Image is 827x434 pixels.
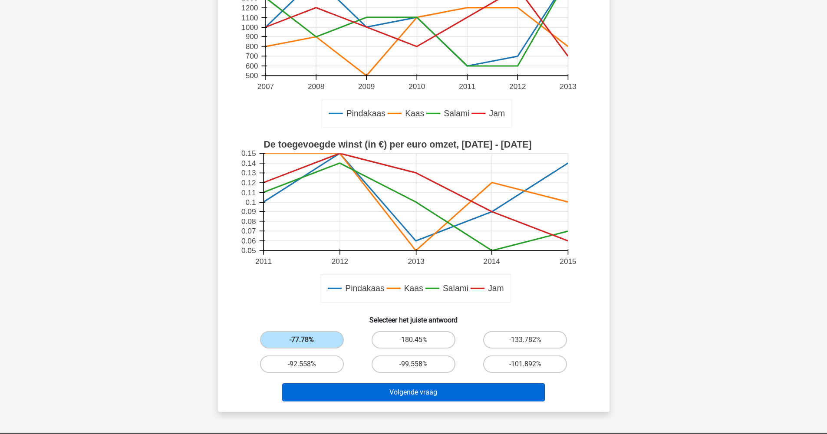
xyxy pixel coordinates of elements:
[404,284,423,293] text: Kaas
[331,257,348,266] text: 2012
[483,331,567,349] label: -133.782%
[408,257,424,266] text: 2013
[483,257,500,266] text: 2014
[241,237,256,245] text: 0.06
[264,139,532,150] text: De toegevoegde winst (in €) per euro omzet, [DATE] - [DATE]
[372,355,455,373] label: -99.558%
[560,82,576,91] text: 2013
[358,82,375,91] text: 2009
[308,82,324,91] text: 2008
[489,109,505,118] text: Jam
[405,109,424,118] text: Kaas
[346,109,385,118] text: Pindakaas
[245,198,256,207] text: 0.1
[241,3,258,12] text: 1200
[241,188,256,197] text: 0.11
[282,383,545,401] button: Volgende vraag
[241,217,256,226] text: 0.08
[241,178,256,187] text: 0.12
[241,23,258,32] text: 1000
[241,207,256,216] text: 0.09
[245,42,258,51] text: 800
[260,355,344,373] label: -92.558%
[245,62,258,70] text: 600
[442,284,468,293] text: Salami
[483,355,567,373] label: -101.892%
[241,169,256,178] text: 0.13
[488,284,504,293] text: Jam
[509,82,526,91] text: 2012
[560,257,576,266] text: 2015
[245,72,258,80] text: 500
[257,82,273,91] text: 2007
[459,82,475,91] text: 2011
[444,109,469,118] text: Salami
[241,159,256,168] text: 0.14
[241,227,256,235] text: 0.07
[409,82,425,91] text: 2010
[255,257,272,266] text: 2011
[241,13,258,22] text: 1100
[245,32,258,41] text: 900
[260,331,344,349] label: -77.78%
[245,52,258,60] text: 700
[345,284,384,293] text: Pindakaas
[241,247,256,255] text: 0.05
[372,331,455,349] label: -180.45%
[241,149,256,158] text: 0.15
[232,309,596,324] h6: Selecteer het juiste antwoord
